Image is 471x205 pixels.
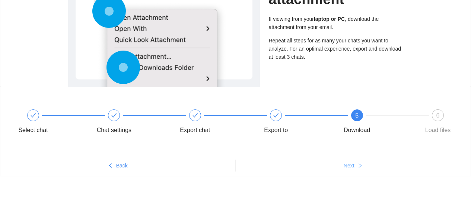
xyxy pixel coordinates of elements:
div: Select chat [18,124,48,136]
label: Font Size [3,45,26,51]
div: If viewing from your , download the attachment from your email. [269,15,403,31]
div: 5Download [335,109,416,136]
a: Back to Top [11,10,40,16]
div: Select chat [12,109,92,136]
button: leftBack [0,160,235,172]
span: right [357,163,363,169]
div: Outline [3,3,109,10]
span: 16 px [9,52,21,58]
div: Chat settings [97,124,131,136]
span: Next [344,161,354,170]
div: Export chat [174,109,254,136]
span: 6 [436,112,440,119]
span: left [108,163,113,169]
div: Load files [425,124,451,136]
div: Export to [264,124,288,136]
span: 5 [355,112,359,119]
h3: Style [3,23,109,32]
div: Download [344,124,370,136]
div: Export to [254,109,335,136]
div: Export chat [180,124,210,136]
button: Nextright [236,160,471,172]
b: laptop or PC [314,16,345,22]
div: 6Load files [416,109,459,136]
span: check [30,112,36,118]
span: check [111,112,117,118]
div: Repeat all steps for as many your chats you want to analyze. For an optimal experience, export an... [269,36,403,61]
span: check [192,112,198,118]
span: Back [116,161,128,170]
div: Chat settings [92,109,173,136]
span: check [273,112,279,118]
